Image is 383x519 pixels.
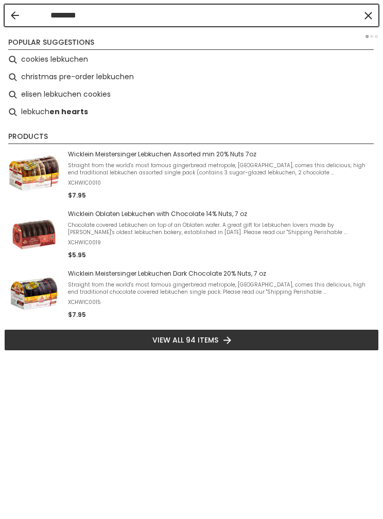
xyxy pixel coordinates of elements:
span: $7.95 [68,310,86,319]
span: XCHWIC0015 [68,299,375,306]
li: Wicklein Meistersinger Lebkuchen Assorted min 20% Nuts 7oz [4,145,379,205]
li: lebkuchen hearts [4,103,379,121]
span: $7.95 [68,191,86,200]
span: $5.95 [68,250,86,259]
img: Wicklein Oblaten Lebkuchen Chocolate 14% Nuts [8,209,60,260]
span: Straight from the world's most famous gingerbread metropole, [GEOGRAPHIC_DATA], comes this delici... [68,162,375,176]
li: Wicklein Oblaten Lebkuchen with Chocolate 14% Nuts, 7 oz [4,205,379,264]
a: Wicklein Oblaten Lebkuchen Chocolate 14% NutsWicklein Oblaten Lebkuchen with Chocolate 14% Nuts, ... [8,209,375,260]
li: cookies lebkuchen [4,51,379,68]
button: Back [11,11,19,20]
span: Wicklein Oblaten Lebkuchen with Chocolate 14% Nuts, 7 oz [68,210,375,218]
span: Straight from the world's most famous gingerbread metropole, [GEOGRAPHIC_DATA], comes this delici... [68,281,375,296]
span: Wicklein Meistersinger Lebkuchen Assorted min 20% Nuts 7oz [68,150,375,158]
span: XCHWIC0010 [68,180,375,187]
span: XCHWIC0019 [68,239,375,246]
b: en hearts [49,106,88,118]
li: Popular suggestions [8,37,374,50]
li: Wicklein Meistersinger Lebkuchen Dark Chocolate 20% Nuts, 7 oz [4,264,379,324]
span: View all 94 items [152,334,218,346]
span: Chocolate covered Lebkuchen on top of an Oblaten wafer. A great gift for Lebkuchen lovers made by... [68,222,375,236]
a: Wicklein Meistersinger Lebkuchen Dark Chocolate 20% Nuts, 7 ozStraight from the world's most famo... [8,269,375,320]
li: elisen lebkuchen cookies [4,86,379,103]
a: Wicklein Meistersinger Lebkuchen Assorted min 20% Nuts 7ozStraight from the world's most famous g... [8,149,375,201]
li: Products [8,131,374,144]
li: christmas pre-order lebkuchen [4,68,379,86]
li: View all 94 items [4,329,379,351]
span: Wicklein Meistersinger Lebkuchen Dark Chocolate 20% Nuts, 7 oz [68,270,375,278]
button: Clear [363,10,373,21]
